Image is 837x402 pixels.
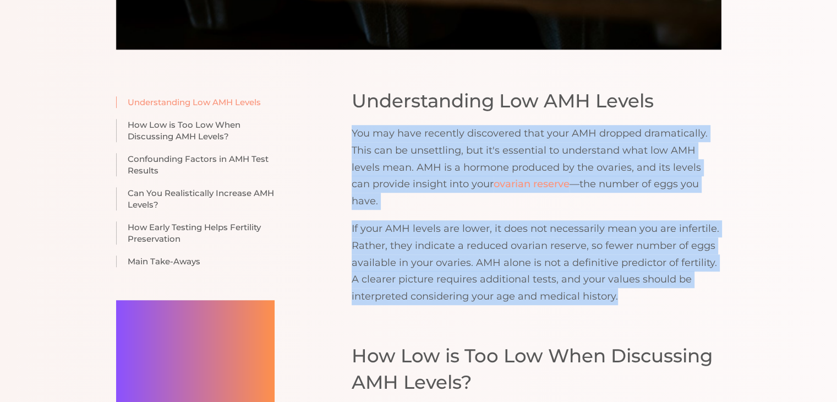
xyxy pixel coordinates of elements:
[116,256,275,267] a: Main Take-Aways
[116,153,275,176] a: Confounding Factors in AMH Test Results
[352,343,721,395] h2: How Low is Too Low When Discussing AMH Levels?
[116,96,275,108] a: Understanding Low AMH Levels
[116,119,275,142] a: How Low is Too Low When Discussing AMH Levels?
[352,88,721,115] h2: Understanding Low AMH Levels
[494,178,570,190] a: ovarian reserve
[116,187,275,210] a: Can You Realistically Increase AMH Levels?
[116,221,275,245] a: How Early Testing Helps Fertility Preservation
[352,220,721,305] p: If your AMH levels are lower, it does not necessarily mean you are infertile. Rather, they indica...
[352,125,721,209] p: You may have recently discovered that your AMH dropped dramatically. This can be unsettling, but ...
